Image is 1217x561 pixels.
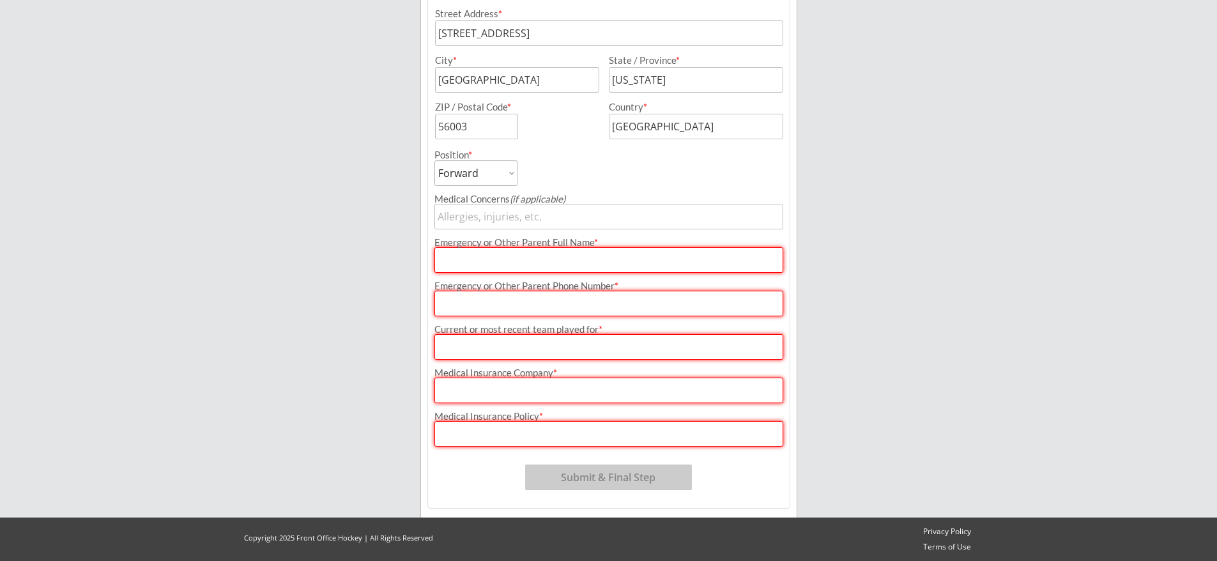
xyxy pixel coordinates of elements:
div: Current or most recent team played for [434,325,783,334]
div: Street Address [435,9,783,19]
div: Emergency or Other Parent Full Name [434,238,783,247]
div: Emergency or Other Parent Phone Number [434,281,783,291]
em: (if applicable) [510,193,565,204]
button: Submit & Final Step [525,465,692,490]
a: Terms of Use [917,542,977,553]
div: Medical Concerns [434,194,783,204]
div: State / Province [609,56,768,65]
input: Allergies, injuries, etc. [434,204,783,229]
div: Medical Insurance Company [434,368,783,378]
div: Medical Insurance Policy [434,411,783,421]
div: Country [609,102,768,112]
div: Position [434,150,500,160]
div: City [435,56,597,65]
a: Privacy Policy [917,526,977,537]
div: ZIP / Postal Code [435,102,597,112]
div: Copyright 2025 Front Office Hockey | All Rights Reserved [232,533,445,542]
